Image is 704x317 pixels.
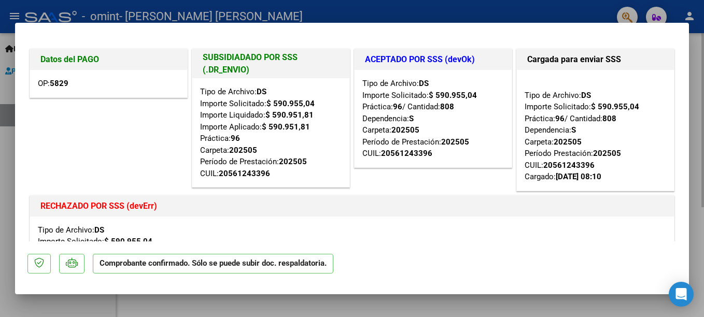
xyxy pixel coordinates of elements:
[362,78,504,160] div: Tipo de Archivo: Importe Solicitado: Práctica: / Cantidad: Dependencia: Carpeta: Período de Prest...
[231,134,240,143] strong: 96
[591,102,639,111] strong: $ 590.955,04
[571,125,576,135] strong: S
[219,168,270,180] div: 20561243396
[429,91,477,100] strong: $ 590.955,04
[556,172,601,181] strong: [DATE] 08:10
[200,86,342,179] div: Tipo de Archivo: Importe Solicitado: Importe Liquidado: Importe Aplicado: Práctica: Carpeta: Perí...
[229,146,257,155] strong: 202505
[527,53,664,66] h1: Cargada para enviar SSS
[104,237,152,246] strong: $ 590.955,04
[40,53,177,66] h1: Datos del PAGO
[266,99,315,108] strong: $ 590.955,04
[50,79,68,88] strong: 5829
[581,91,591,100] strong: DS
[441,137,469,147] strong: 202505
[669,282,694,307] div: Open Intercom Messenger
[262,122,310,132] strong: $ 590.951,81
[543,160,595,171] div: 20561243396
[554,137,582,147] strong: 202505
[40,200,664,212] h1: RECHAZADO POR SSS (devErr)
[265,110,314,120] strong: $ 590.951,81
[257,87,266,96] strong: DS
[381,148,432,160] div: 20561243396
[593,149,621,158] strong: 202505
[93,254,333,274] p: Comprobante confirmado. Sólo se puede subir doc. respaldatoria.
[391,125,419,135] strong: 202505
[555,114,565,123] strong: 96
[419,79,429,88] strong: DS
[440,102,454,111] strong: 808
[393,102,402,111] strong: 96
[94,225,104,235] strong: DS
[409,114,414,123] strong: S
[365,53,501,66] h1: ACEPTADO POR SSS (devOk)
[602,114,616,123] strong: 808
[203,51,339,76] h1: SUBSIDIADADO POR SSS (.DR_ENVIO)
[279,157,307,166] strong: 202505
[38,79,68,88] span: OP:
[525,78,666,183] div: Tipo de Archivo: Importe Solicitado: Práctica: / Cantidad: Dependencia: Carpeta: Período Prestaci...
